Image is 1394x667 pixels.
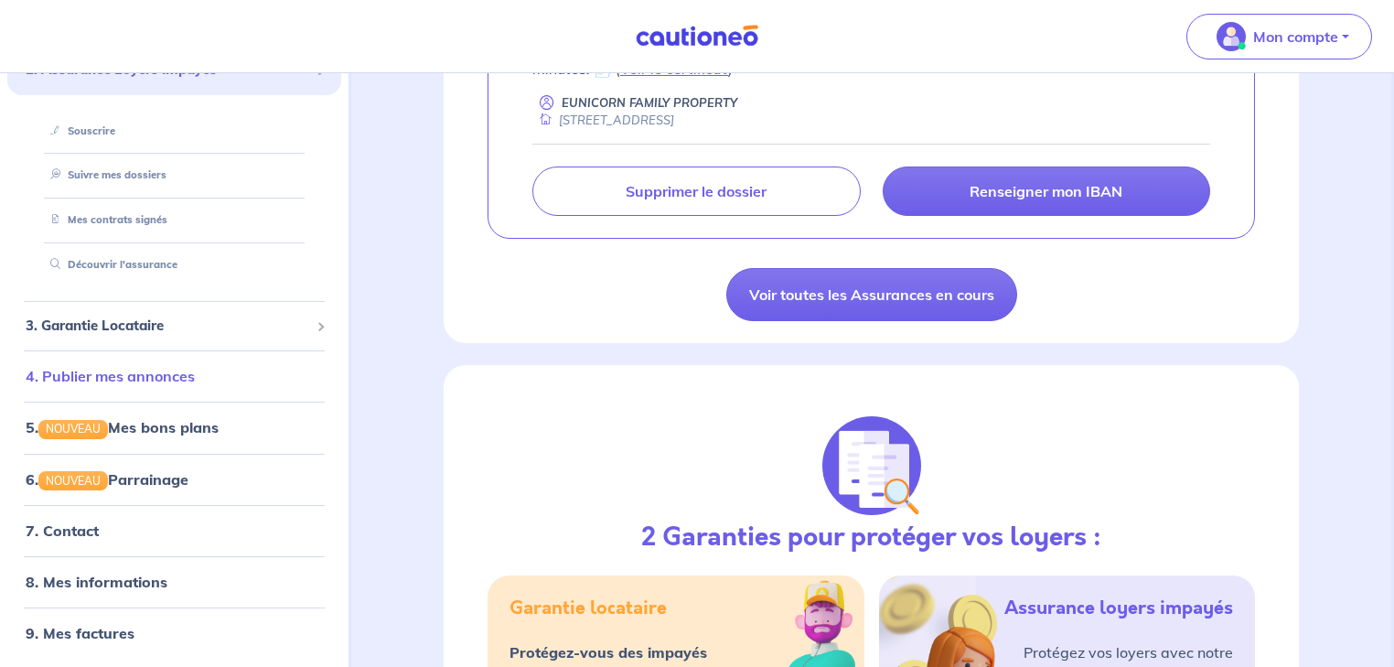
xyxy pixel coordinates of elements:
p: Supprimer le dossier [626,182,767,200]
div: Suivre mes dossiers [29,160,319,190]
div: 7. Contact [7,512,341,549]
a: 4. Publier mes annonces [26,367,195,385]
div: 6.NOUVEAUParrainage [7,460,341,497]
img: Cautioneo [628,25,766,48]
a: Découvrir l'assurance [43,258,177,271]
a: 6.NOUVEAUParrainage [26,469,188,488]
div: Découvrir l'assurance [29,250,319,280]
div: 8. Mes informations [7,564,341,600]
p: Mon compte [1253,26,1338,48]
p: Renseigner mon IBAN [970,182,1122,200]
div: 5.NOUVEAUMes bons plans [7,409,341,446]
a: 5.NOUVEAUMes bons plans [26,418,219,436]
div: 3. Garantie Locataire [7,308,341,344]
img: justif-loupe [822,416,921,515]
a: Voir toutes les Assurances en cours [726,268,1017,321]
a: Renseigner mon IBAN [883,167,1211,216]
a: 9. Mes factures [26,624,134,642]
a: Suivre mes dossiers [43,168,166,181]
a: 8. Mes informations [26,573,167,591]
a: 7. Contact [26,522,99,540]
div: Mes contrats signés [29,205,319,235]
h5: Assurance loyers impayés [1004,597,1233,619]
div: Souscrire [29,116,319,146]
button: illu_account_valid_menu.svgMon compte [1186,14,1372,59]
span: 3. Garantie Locataire [26,316,309,337]
a: Voir le certificat [620,59,728,78]
div: [STREET_ADDRESS] [532,112,674,129]
img: illu_account_valid_menu.svg [1217,22,1246,51]
h3: 2 Garanties pour protéger vos loyers : [641,522,1101,554]
p: EUNICORN FAMILY PROPERTY [562,94,737,112]
a: Souscrire [43,124,115,137]
div: 4. Publier mes annonces [7,358,341,394]
div: 9. Mes factures [7,615,341,651]
a: Supprimer le dossier [532,167,861,216]
a: Mes contrats signés [43,213,167,226]
h5: Garantie locataire [509,597,667,619]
